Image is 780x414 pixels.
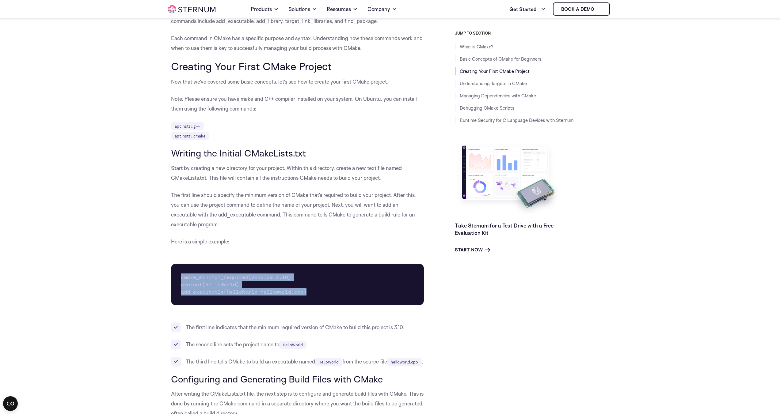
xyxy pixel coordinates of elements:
a: Understanding Targets in CMake [460,81,527,86]
a: Solutions [288,1,317,18]
p: Note: Please ensure you have make and C++ compiler installed on your system. On Ubuntu, you can i... [171,94,424,114]
img: sternum iot [597,7,602,12]
code: HelloWorld [315,358,342,366]
p: The first line should specify the minimum version of CMake that’s required to build your project.... [171,190,424,229]
a: Basic Concepts of CMake for Beginners [460,56,541,62]
h3: Writing the Initial CMakeLists.txt [171,148,424,158]
a: Book a demo [553,2,610,16]
img: sternum iot [168,5,215,13]
a: Take Sternum for a Test Drive with a Free Evaluation Kit [455,222,554,236]
a: Resources [327,1,358,18]
a: Creating Your First CMake Project [460,68,530,74]
a: Get Started [509,3,546,15]
p: Start by creating a new directory for your project. Within this directory, create a new text file... [171,163,424,183]
code: apt install g++ [171,122,204,130]
code: HelloWorld [279,341,306,349]
h3: JUMP TO SECTION [455,31,612,36]
a: Start Now [455,246,490,254]
a: Debugging CMake Scripts [460,105,514,111]
p: Each command in CMake has a specific purpose and syntax. Understanding how these commands work an... [171,33,424,53]
a: What is CMake? [460,44,493,50]
p: Now that we’ve covered some basic concepts, let’s see how to create your first CMake project. [171,77,424,87]
a: Products [251,1,279,18]
li: The second line sets the project name to . [171,340,424,349]
li: The third line tells CMake to build an executable named from the source file . [171,357,424,367]
li: The first line indicates that the minimum required version of CMake to build this project is 3.10. [171,322,424,332]
p: Here is a simple example: [171,237,424,247]
a: Company [367,1,397,18]
button: Open CMP widget [3,396,18,411]
code: apt install cmake [171,132,209,140]
pre: cmake_minimum_required(VERSION 3.10) project(HelloWorld) add_executable(HelloWorld helloworld.cpp) [171,264,424,305]
code: helloworld.cpp [387,358,422,366]
a: Runtime Security for C Language Devices with Sternum [460,117,573,123]
a: Managing Dependencies with CMake [460,93,536,99]
img: Take Sternum for a Test Drive with a Free Evaluation Kit [455,141,562,217]
h2: Creating Your First CMake Project [171,60,424,72]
